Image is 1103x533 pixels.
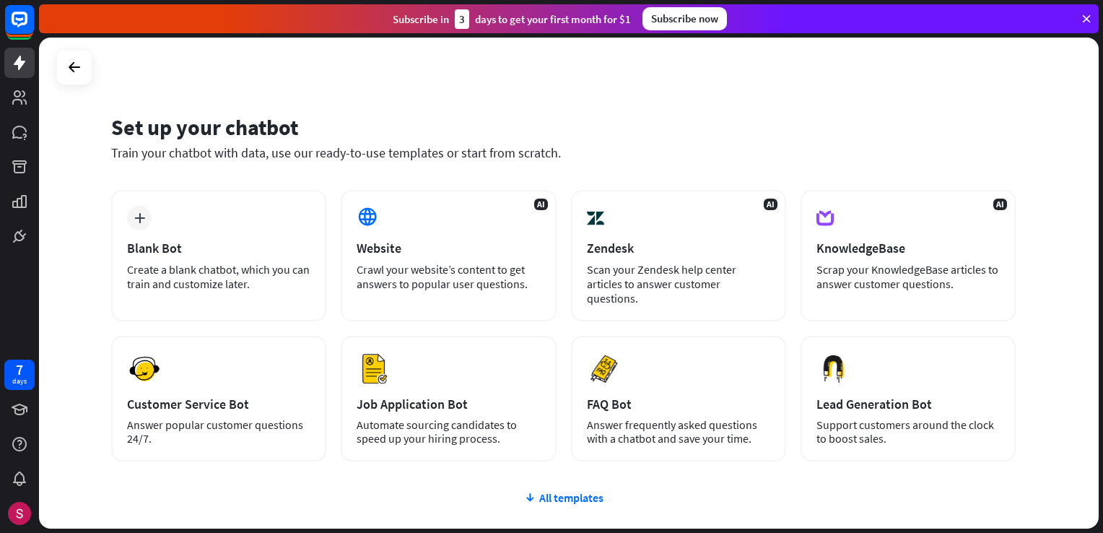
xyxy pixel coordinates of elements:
div: Scan your Zendesk help center articles to answer customer questions. [587,262,770,305]
span: AI [993,199,1007,210]
div: Job Application Bot [357,396,540,412]
div: All templates [111,490,1016,505]
div: 7 [16,363,23,376]
div: Website [357,240,540,256]
a: 7 days [4,360,35,390]
div: Zendesk [587,240,770,256]
div: Set up your chatbot [111,113,1016,141]
div: Lead Generation Bot [816,396,1000,412]
span: AI [764,199,777,210]
div: Customer Service Bot [127,396,310,412]
div: 3 [455,9,469,29]
i: plus [134,213,145,223]
div: Subscribe in days to get your first month for $1 [393,9,631,29]
div: Answer popular customer questions 24/7. [127,418,310,446]
div: days [12,376,27,386]
span: AI [534,199,548,210]
div: Automate sourcing candidates to speed up your hiring process. [357,418,540,446]
div: Crawl your website’s content to get answers to popular user questions. [357,262,540,291]
div: Train your chatbot with data, use our ready-to-use templates or start from scratch. [111,144,1016,161]
div: Create a blank chatbot, which you can train and customize later. [127,262,310,291]
div: Answer frequently asked questions with a chatbot and save your time. [587,418,770,446]
div: Subscribe now [642,7,727,30]
div: KnowledgeBase [816,240,1000,256]
div: Support customers around the clock to boost sales. [816,418,1000,446]
div: FAQ Bot [587,396,770,412]
div: Scrap your KnowledgeBase articles to answer customer questions. [816,262,1000,291]
div: Blank Bot [127,240,310,256]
